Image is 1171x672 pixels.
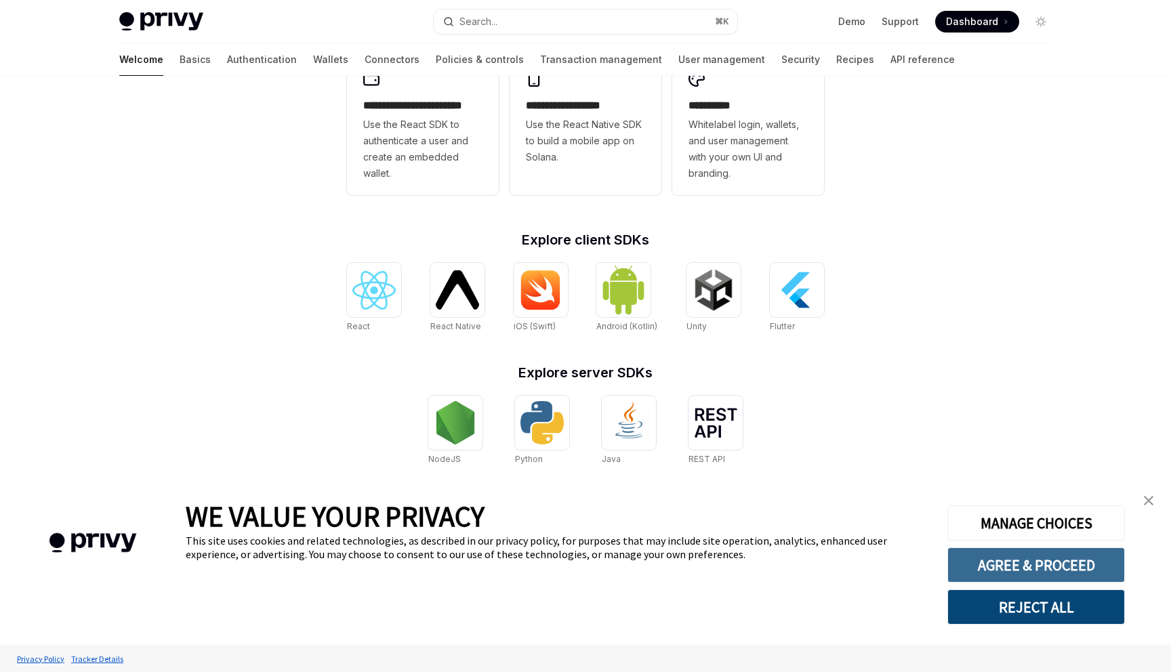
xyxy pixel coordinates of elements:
[347,233,824,247] h2: Explore client SDKs
[68,647,127,671] a: Tracker Details
[119,43,163,76] a: Welcome
[686,263,741,333] a: UnityUnity
[428,454,461,464] span: NodeJS
[1030,11,1052,33] button: Toggle dark mode
[715,16,729,27] span: ⌘ K
[770,321,795,331] span: Flutter
[890,43,955,76] a: API reference
[520,401,564,444] img: Python
[602,264,645,315] img: Android (Kotlin)
[540,43,662,76] a: Transaction management
[526,117,645,165] span: Use the React Native SDK to build a mobile app on Solana.
[602,454,621,464] span: Java
[514,263,568,333] a: iOS (Swift)iOS (Swift)
[947,505,1125,541] button: MANAGE CHOICES
[14,647,68,671] a: Privacy Policy
[459,14,497,30] div: Search...
[430,321,481,331] span: React Native
[689,454,725,464] span: REST API
[510,57,661,195] a: **** **** **** ***Use the React Native SDK to build a mobile app on Solana.
[770,263,824,333] a: FlutterFlutter
[686,321,707,331] span: Unity
[434,401,477,444] img: NodeJS
[689,396,743,466] a: REST APIREST API
[119,12,203,31] img: light logo
[515,396,569,466] a: PythonPython
[363,117,482,182] span: Use the React SDK to authenticate a user and create an embedded wallet.
[596,321,657,331] span: Android (Kotlin)
[678,43,765,76] a: User management
[775,268,819,312] img: Flutter
[1135,487,1162,514] a: close banner
[430,263,485,333] a: React NativeReact Native
[781,43,820,76] a: Security
[227,43,297,76] a: Authentication
[935,11,1019,33] a: Dashboard
[352,271,396,310] img: React
[186,534,927,561] div: This site uses cookies and related technologies, as described in our privacy policy, for purposes...
[882,15,919,28] a: Support
[946,15,998,28] span: Dashboard
[313,43,348,76] a: Wallets
[1144,496,1153,505] img: close banner
[514,321,556,331] span: iOS (Swift)
[436,270,479,309] img: React Native
[947,547,1125,583] button: AGREE & PROCEED
[180,43,211,76] a: Basics
[428,396,482,466] a: NodeJSNodeJS
[347,366,824,379] h2: Explore server SDKs
[672,57,824,195] a: **** *****Whitelabel login, wallets, and user management with your own UI and branding.
[596,263,657,333] a: Android (Kotlin)Android (Kotlin)
[694,408,737,438] img: REST API
[434,9,737,34] button: Open search
[692,268,735,312] img: Unity
[602,396,656,466] a: JavaJava
[515,454,543,464] span: Python
[838,15,865,28] a: Demo
[365,43,419,76] a: Connectors
[347,263,401,333] a: ReactReact
[689,117,808,182] span: Whitelabel login, wallets, and user management with your own UI and branding.
[519,270,562,310] img: iOS (Swift)
[836,43,874,76] a: Recipes
[436,43,524,76] a: Policies & controls
[20,513,165,572] img: company logo
[186,499,485,534] span: WE VALUE YOUR PRIVACY
[347,321,370,331] span: React
[607,401,651,444] img: Java
[947,589,1125,625] button: REJECT ALL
